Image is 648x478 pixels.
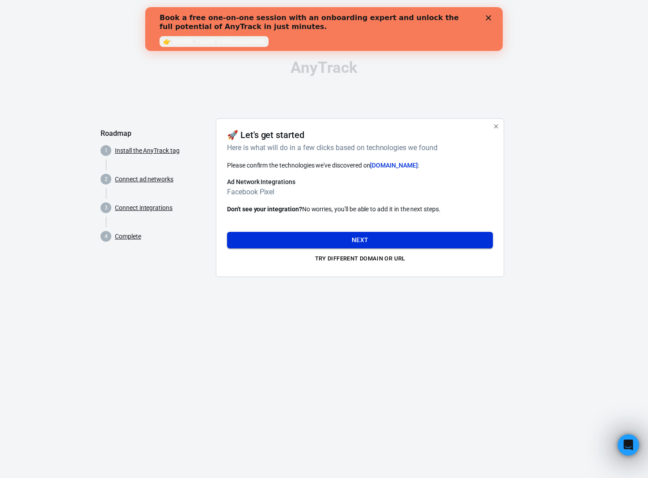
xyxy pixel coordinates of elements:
[341,8,349,13] div: Close
[618,434,639,456] iframe: Intercom live chat
[227,232,493,248] button: Next
[105,176,108,182] text: 2
[370,162,417,169] span: [DOMAIN_NAME]
[105,147,108,154] text: 1
[227,142,489,153] h6: Here is what will do in a few clicks based on technologies we found
[227,130,304,140] h4: 🚀 Let's get started
[115,232,141,241] a: Complete
[227,162,419,169] span: Please confirm the technologies we've discovered on :
[227,205,302,213] strong: Don't see your integration?
[227,186,493,197] h6: Facebook Pixel
[227,252,493,266] button: Try different domain or url
[101,60,547,75] div: AnyTrack
[115,203,173,213] a: Connect integrations
[227,205,493,214] p: No worries, you'll be able to add it in the next steps.
[105,205,108,211] text: 3
[227,177,493,186] h6: Ad Network Integrations
[145,7,503,51] iframe: Intercom live chat banner
[105,233,108,239] text: 4
[115,175,173,184] a: Connect ad networks
[115,146,180,155] a: Install the AnyTrack tag
[101,129,209,138] h5: Roadmap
